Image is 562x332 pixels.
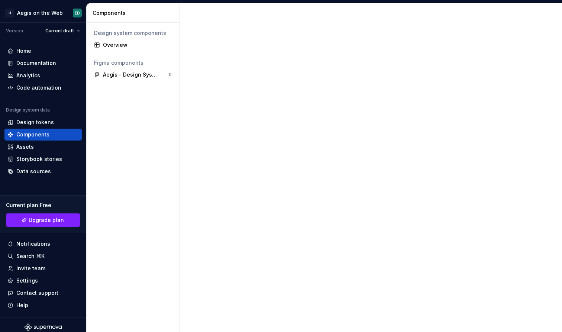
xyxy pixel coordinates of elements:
[1,5,85,21] button: UAegis on the WebED
[16,47,31,55] div: Home
[5,9,14,17] div: U
[4,116,82,128] a: Design tokens
[16,289,58,297] div: Contact support
[94,59,172,67] div: Figma components
[4,165,82,177] a: Data sources
[103,41,172,49] div: Overview
[4,45,82,57] a: Home
[4,129,82,141] a: Components
[25,323,62,331] svg: Supernova Logo
[16,84,61,91] div: Code automation
[45,28,74,34] span: Current draft
[4,238,82,250] button: Notifications
[94,29,172,37] div: Design system components
[16,59,56,67] div: Documentation
[6,202,80,209] div: Current plan : Free
[91,39,175,51] a: Overview
[4,275,82,287] a: Settings
[4,262,82,274] a: Invite team
[16,143,34,151] div: Assets
[16,277,38,284] div: Settings
[4,299,82,311] button: Help
[16,131,49,138] div: Components
[16,265,45,272] div: Invite team
[4,250,82,262] button: Search ⌘K
[6,107,50,113] div: Design system data
[103,71,158,78] div: Aegis - Design System
[16,119,54,126] div: Design tokens
[75,10,80,16] div: ED
[17,9,63,17] div: Aegis on the Web
[16,72,40,79] div: Analytics
[4,153,82,165] a: Storybook stories
[4,57,82,69] a: Documentation
[16,252,45,260] div: Search ⌘K
[16,240,50,248] div: Notifications
[29,216,64,224] span: Upgrade plan
[6,28,23,34] div: Version
[4,287,82,299] button: Contact support
[16,302,28,309] div: Help
[6,213,80,227] button: Upgrade plan
[91,69,175,81] a: Aegis - Design System0
[4,82,82,94] a: Code automation
[4,141,82,153] a: Assets
[16,155,62,163] div: Storybook stories
[4,70,82,81] a: Analytics
[42,26,83,36] button: Current draft
[169,72,172,78] div: 0
[93,9,176,17] div: Components
[16,168,51,175] div: Data sources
